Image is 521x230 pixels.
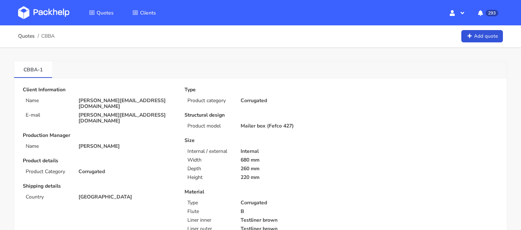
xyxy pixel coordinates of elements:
[23,158,174,164] p: Product details
[14,61,52,77] a: CBBA-1
[79,98,174,109] p: [PERSON_NAME][EMAIL_ADDRESS][DOMAIN_NAME]
[79,194,174,200] p: [GEOGRAPHIC_DATA]
[18,33,35,39] a: Quotes
[26,98,70,104] p: Name
[26,143,70,149] p: Name
[80,6,122,19] a: Quotes
[185,189,336,195] p: Material
[79,143,174,149] p: [PERSON_NAME]
[241,175,336,180] p: 220 mm
[472,6,503,19] button: 293
[79,112,174,124] p: [PERSON_NAME][EMAIL_ADDRESS][DOMAIN_NAME]
[185,138,336,143] p: Size
[187,209,232,214] p: Flute
[187,166,232,172] p: Depth
[241,149,336,154] p: Internal
[241,166,336,172] p: 260 mm
[187,175,232,180] p: Height
[241,123,336,129] p: Mailer box (Fefco 427)
[26,112,70,118] p: E-mail
[41,33,55,39] span: CBBA
[23,87,174,93] p: Client Information
[187,157,232,163] p: Width
[187,200,232,206] p: Type
[187,98,232,104] p: Product category
[241,157,336,163] p: 680 mm
[241,98,336,104] p: Corrugated
[26,194,70,200] p: Country
[461,30,503,43] a: Add quote
[187,123,232,129] p: Product model
[185,87,336,93] p: Type
[97,9,114,16] span: Quotes
[23,183,174,189] p: Shipping details
[241,200,336,206] p: Corrugated
[241,217,336,223] p: Testliner brown
[486,10,498,16] span: 293
[124,6,165,19] a: Clients
[23,133,174,138] p: Production Manager
[187,217,232,223] p: Liner inner
[185,112,336,118] p: Structural design
[79,169,174,175] p: Corrugated
[26,169,70,175] p: Product Category
[18,6,69,19] img: Dashboard
[241,209,336,214] p: B
[18,29,55,43] nav: breadcrumb
[140,9,156,16] span: Clients
[187,149,232,154] p: Internal / external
